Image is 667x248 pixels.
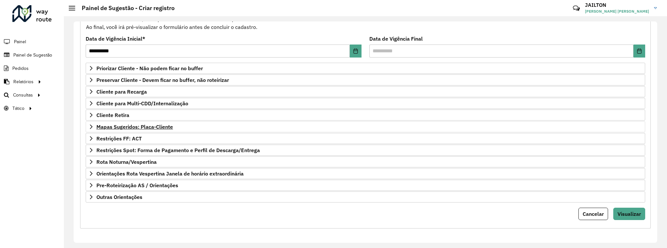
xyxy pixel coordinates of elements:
span: Cancelar [583,211,604,217]
span: Relatórios [13,78,34,85]
span: Restrições Spot: Forma de Pagamento e Perfil de Descarga/Entrega [96,148,260,153]
span: Restrições FF: ACT [96,136,142,141]
span: Outras Orientações [96,194,142,200]
span: [PERSON_NAME] [PERSON_NAME] [585,8,649,14]
a: Priorizar Cliente - Não podem ficar no buffer [86,63,645,74]
span: Preservar Cliente - Devem ficar no buffer, não roteirizar [96,77,229,83]
span: Mapas Sugeridos: Placa-Cliente [96,124,173,129]
span: Priorizar Cliente - Não podem ficar no buffer [96,66,203,71]
span: Cliente Retira [96,112,129,118]
a: Pre-Roteirização AS / Orientações [86,180,645,191]
a: Mapas Sugeridos: Placa-Cliente [86,121,645,132]
a: Restrições FF: ACT [86,133,645,144]
span: Pre-Roteirização AS / Orientações [96,183,178,188]
a: Cliente para Recarga [86,86,645,97]
span: Cliente para Recarga [96,89,147,94]
span: Tático [12,105,24,112]
button: Cancelar [578,208,608,220]
span: Pedidos [12,65,29,72]
span: Painel de Sugestão [13,52,52,59]
span: Visualizar [617,211,641,217]
span: Consultas [13,92,33,98]
button: Visualizar [613,208,645,220]
a: Preservar Cliente - Devem ficar no buffer, não roteirizar [86,74,645,85]
h2: Painel de Sugestão - Criar registro [75,5,175,12]
button: Choose Date [633,45,645,58]
a: Cliente para Multi-CDD/Internalização [86,98,645,109]
a: Restrições Spot: Forma de Pagamento e Perfil de Descarga/Entrega [86,145,645,156]
span: Rota Noturna/Vespertina [96,159,157,164]
a: Outras Orientações [86,191,645,202]
a: Rota Noturna/Vespertina [86,156,645,167]
span: Orientações Rota Vespertina Janela de horário extraordinária [96,171,244,176]
button: Choose Date [350,45,362,58]
a: Orientações Rota Vespertina Janela de horário extraordinária [86,168,645,179]
span: Painel [14,38,26,45]
label: Data de Vigência Final [369,35,423,43]
h3: JAILTON [585,2,649,8]
a: Cliente Retira [86,110,645,121]
span: Cliente para Multi-CDD/Internalização [96,101,188,106]
a: Contato Rápido [569,1,583,15]
label: Data de Vigência Inicial [86,35,145,43]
